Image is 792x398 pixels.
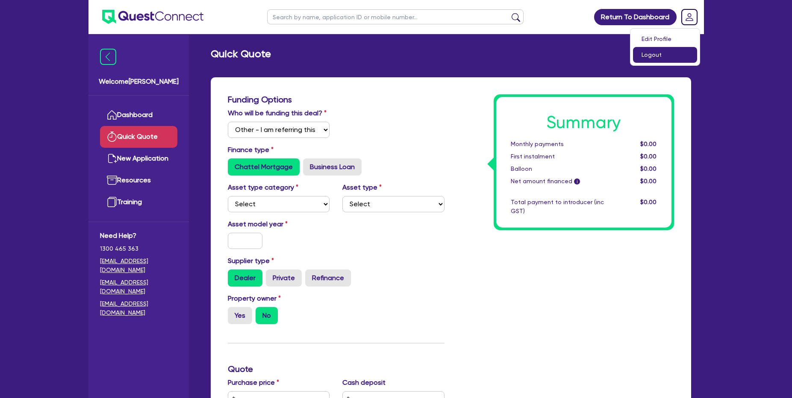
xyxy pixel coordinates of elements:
label: Business Loan [303,158,362,176]
a: New Application [100,148,177,170]
label: Who will be funding this deal? [228,108,327,118]
div: Total payment to introducer (inc GST) [504,198,610,216]
input: Search by name, application ID or mobile number... [267,9,524,24]
label: Asset type category [228,182,298,193]
a: Quick Quote [100,126,177,148]
a: [EMAIL_ADDRESS][DOMAIN_NAME] [100,278,177,296]
label: Supplier type [228,256,274,266]
label: Finance type [228,145,274,155]
h3: Funding Options [228,94,445,105]
a: Dropdown toggle [678,6,701,28]
img: training [107,197,117,207]
a: Edit Profile [633,31,697,47]
span: $0.00 [640,178,657,184]
span: $0.00 [640,199,657,205]
label: No [256,307,278,324]
img: quick-quote [107,132,117,142]
img: new-application [107,153,117,164]
img: icon-menu-close [100,49,116,65]
label: Purchase price [228,378,279,388]
span: $0.00 [640,140,657,147]
span: i [574,179,580,184]
div: Balloon [504,164,610,173]
a: Return To Dashboard [594,9,677,25]
div: Net amount financed [504,177,610,186]
h2: Quick Quote [211,48,271,60]
label: Refinance [305,269,351,287]
label: Chattel Mortgage [228,158,300,176]
h3: Quote [228,364,445,374]
div: First instalment [504,152,610,161]
a: [EMAIL_ADDRESS][DOMAIN_NAME] [100,257,177,275]
img: quest-connect-logo-blue [102,10,203,24]
a: [EMAIL_ADDRESS][DOMAIN_NAME] [100,299,177,317]
span: $0.00 [640,153,657,160]
label: Asset type [342,182,382,193]
img: resources [107,175,117,185]
a: Resources [100,170,177,191]
a: Dashboard [100,104,177,126]
label: Yes [228,307,252,324]
a: Logout [633,47,697,63]
span: Welcome [PERSON_NAME] [99,76,179,87]
label: Property owner [228,293,281,304]
h1: Summary [511,112,657,133]
label: Private [266,269,302,287]
label: Cash deposit [342,378,386,388]
div: Monthly payments [504,140,610,149]
span: $0.00 [640,165,657,172]
span: 1300 465 363 [100,244,177,253]
label: Dealer [228,269,262,287]
a: Training [100,191,177,213]
span: Need Help? [100,231,177,241]
label: Asset model year [221,219,336,229]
